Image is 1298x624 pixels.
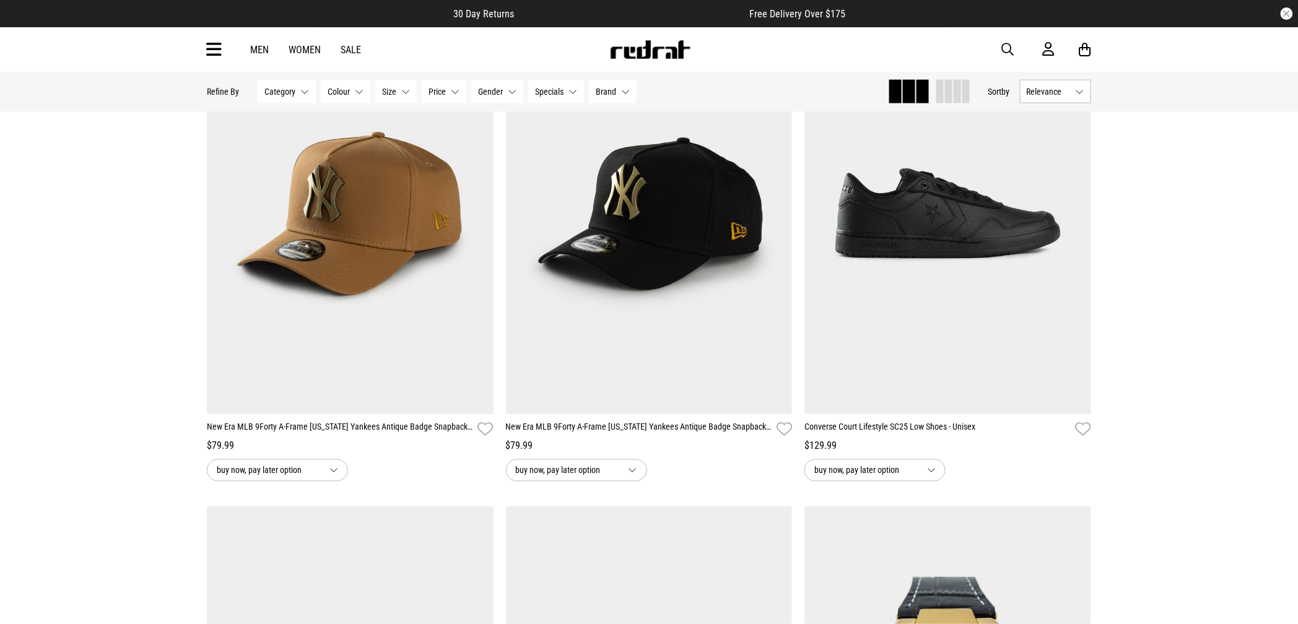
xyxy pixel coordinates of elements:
div: $79.99 [207,438,494,453]
button: Gender [471,80,523,103]
p: Refine By [207,87,239,97]
button: Brand [589,80,637,103]
a: New Era MLB 9Forty A-Frame [US_STATE] Yankees Antique Badge Snapback Cap [207,420,473,438]
span: Specials [535,87,564,97]
span: Brand [596,87,616,97]
span: by [1002,87,1010,97]
button: Category [258,80,316,103]
a: Men [250,44,269,56]
span: Size [382,87,396,97]
a: New Era MLB 9Forty A-Frame [US_STATE] Yankees Antique Badge Snapback Cap [506,420,772,438]
img: New Era Mlb 9forty A-frame New York Yankees Antique Badge Snapback Cap in Brown [207,14,494,415]
span: Colour [328,87,350,97]
span: buy now, pay later option [516,463,619,478]
button: Open LiveChat chat widget [10,5,47,42]
div: $79.99 [506,438,793,453]
button: Colour [321,80,370,103]
button: Price [422,80,466,103]
div: $129.99 [804,438,1091,453]
span: Gender [478,87,503,97]
img: Converse Court Lifestyle Sc25 Low Shoes - Unisex in Black [804,14,1091,415]
iframe: Customer reviews powered by Trustpilot [539,7,725,20]
button: buy now, pay later option [506,459,647,482]
span: Category [264,87,295,97]
span: Relevance [1027,87,1071,97]
a: Sale [341,44,361,56]
span: buy now, pay later option [814,463,917,478]
a: Converse Court Lifestyle SC25 Low Shoes - Unisex [804,420,1071,438]
span: buy now, pay later option [217,463,320,478]
span: Price [429,87,446,97]
button: Specials [528,80,584,103]
button: Relevance [1020,80,1091,103]
button: buy now, pay later option [207,459,348,482]
span: 30 Day Returns [453,8,514,20]
img: New Era Mlb 9forty A-frame New York Yankees Antique Badge Snapback Cap in Black [506,14,793,415]
button: Sortby [988,84,1010,99]
span: Free Delivery Over $175 [749,8,845,20]
img: Redrat logo [609,40,691,59]
button: Size [375,80,417,103]
a: Women [289,44,321,56]
button: buy now, pay later option [804,459,946,482]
